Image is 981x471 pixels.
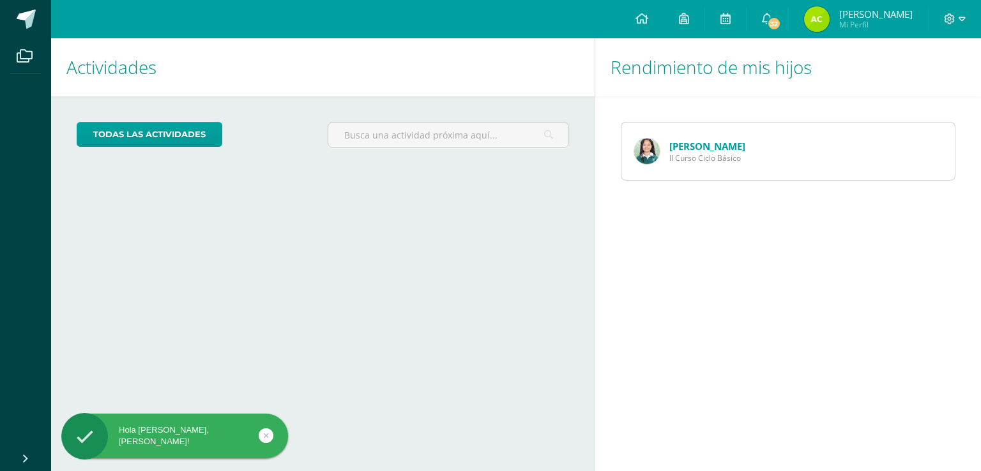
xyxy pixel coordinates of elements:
h1: Actividades [66,38,579,96]
img: a2981e156c5488ab61ea97d2bec4a841.png [804,6,830,32]
input: Busca una actividad próxima aquí... [328,123,568,147]
img: 883542481402578321b3e25a741dc754.png [634,138,660,164]
h1: Rendimiento de mis hijos [611,38,966,96]
span: 32 [767,17,781,31]
a: [PERSON_NAME] [669,140,745,153]
div: Hola [PERSON_NAME], [PERSON_NAME]! [61,424,288,447]
span: [PERSON_NAME] [839,8,913,20]
span: Mi Perfil [839,19,913,30]
span: II Curso Ciclo Básico [669,153,745,163]
a: todas las Actividades [77,122,222,147]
